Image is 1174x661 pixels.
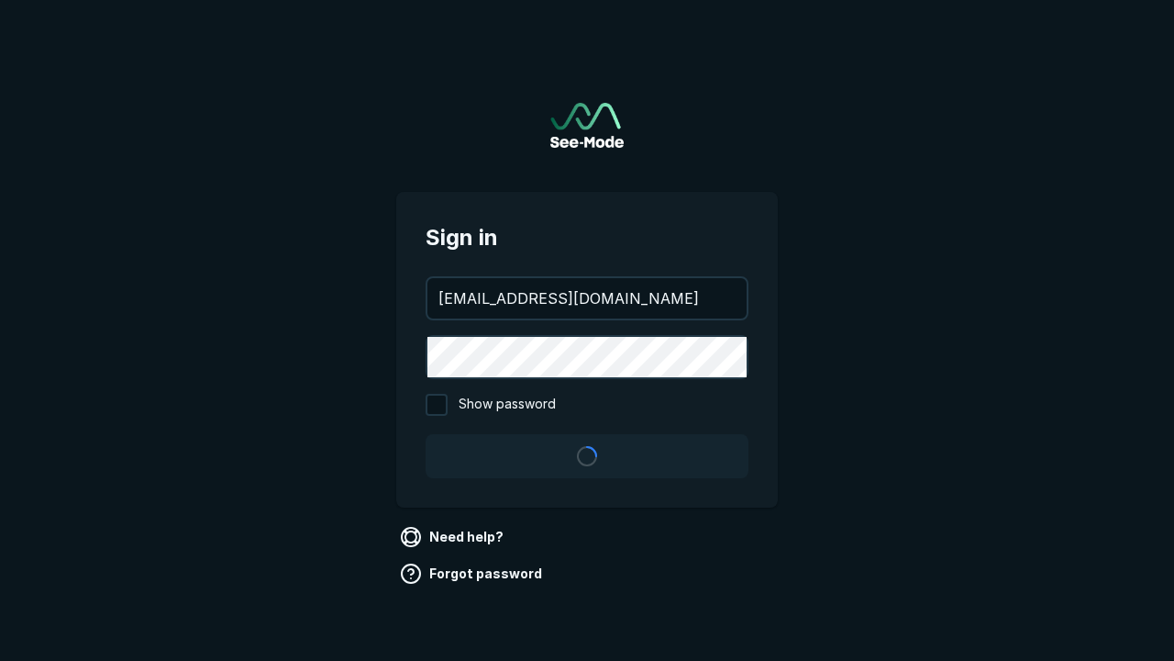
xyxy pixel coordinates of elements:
a: Need help? [396,522,511,552]
span: Sign in [426,221,748,254]
input: your@email.com [427,278,747,319]
span: Show password [459,394,556,416]
img: See-Mode Logo [550,103,624,148]
a: Go to sign in [550,103,624,148]
a: Forgot password [396,559,549,588]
